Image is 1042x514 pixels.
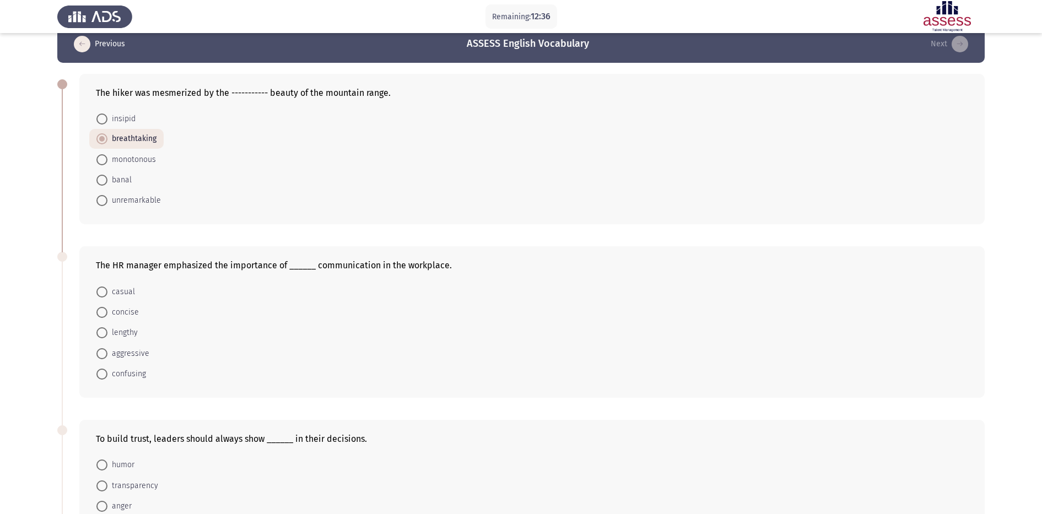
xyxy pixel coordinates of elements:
[467,37,589,51] h3: ASSESS English Vocabulary
[107,153,156,166] span: monotonous
[71,35,128,53] button: load previous page
[531,11,550,21] span: 12:36
[492,10,550,24] p: Remaining:
[107,194,161,207] span: unremarkable
[107,326,138,339] span: lengthy
[107,479,158,493] span: transparency
[107,285,135,299] span: casual
[107,174,132,187] span: banal
[107,132,156,145] span: breathtaking
[107,458,134,472] span: humor
[107,500,132,513] span: anger
[107,306,139,319] span: concise
[96,260,968,270] div: The HR manager emphasized the importance of ______ communication in the workplace.
[107,112,136,126] span: insipid
[96,434,968,444] div: To build trust, leaders should always show ______ in their decisions.
[107,367,146,381] span: confusing
[910,1,985,32] img: Assessment logo of ASSESS English Language Assessment (3 Module) (Ad - IB)
[96,88,968,98] div: The hiker was mesmerized by the ----------- beauty of the mountain range.
[927,35,971,53] button: load next page
[107,347,149,360] span: aggressive
[57,1,132,32] img: Assess Talent Management logo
